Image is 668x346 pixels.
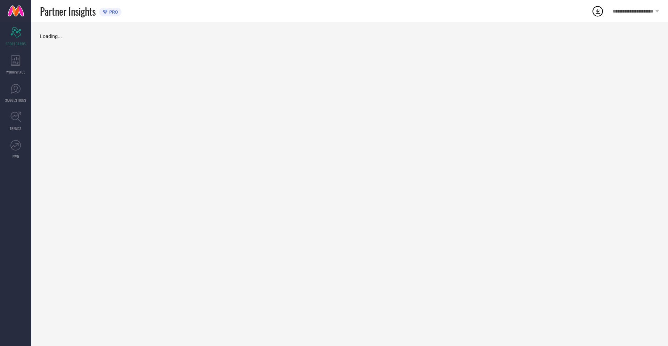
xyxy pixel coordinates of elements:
[40,33,62,39] span: Loading...
[6,69,25,75] span: WORKSPACE
[6,41,26,46] span: SCORECARDS
[591,5,604,17] div: Open download list
[10,126,22,131] span: TRENDS
[40,4,96,18] span: Partner Insights
[13,154,19,159] span: FWD
[108,9,118,15] span: PRO
[5,98,26,103] span: SUGGESTIONS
